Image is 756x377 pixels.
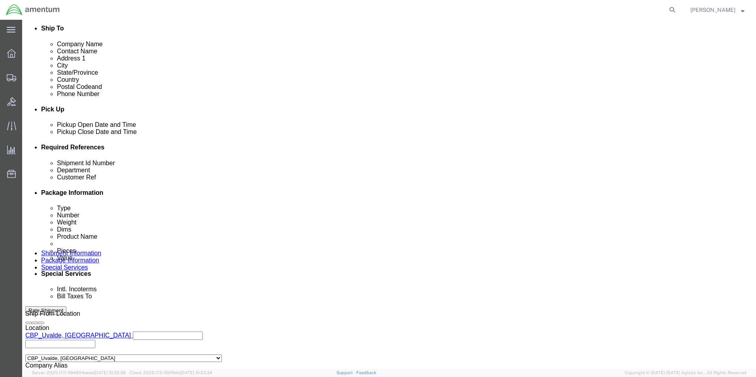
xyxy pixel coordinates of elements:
button: [PERSON_NAME] [690,5,745,15]
span: [DATE] 10:32:38 [94,370,126,375]
span: Client: 2025.17.0-159f9de [129,370,212,375]
a: Feedback [356,370,376,375]
iframe: FS Legacy Container [22,20,756,369]
span: Copyright © [DATE]-[DATE] Agistix Inc., All Rights Reserved [625,369,747,376]
img: logo [6,4,60,16]
span: Valentin Ortega [690,6,735,14]
span: [DATE] 10:23:34 [180,370,212,375]
a: Support [336,370,356,375]
span: Server: 2025.17.0-1194904eeae [32,370,126,375]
